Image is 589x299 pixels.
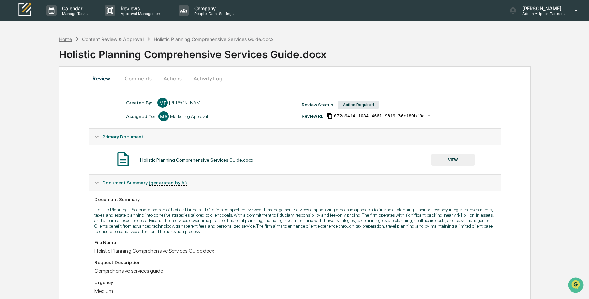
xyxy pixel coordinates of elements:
[23,52,112,59] div: Start new chat
[115,5,165,11] p: Reviews
[170,114,208,119] div: Marketing Approval
[47,83,87,95] a: 🗄️Attestations
[59,36,72,42] div: Home
[102,180,187,185] span: Document Summary
[48,115,82,120] a: Powered byPylon
[89,129,501,145] div: Primary Document
[89,145,501,174] div: Primary Document
[4,96,46,108] a: 🔎Data Lookup
[68,115,82,120] span: Pylon
[115,151,132,168] img: Document Icon
[102,134,144,139] span: Primary Document
[49,86,55,92] div: 🗄️
[16,2,33,18] img: logo
[14,86,44,93] span: Preclearance
[82,36,144,42] div: Content Review & Approval
[189,11,237,16] p: People, Data, Settings
[115,11,165,16] p: Approval Management
[154,36,274,42] div: Holistic Planning Comprehensive Services Guide.docx
[94,197,495,202] div: Document Summary
[57,5,91,11] p: Calendar
[56,86,85,93] span: Attestations
[431,154,475,166] button: VIEW
[94,260,495,265] div: Request Description
[157,98,168,108] div: MF
[89,70,119,86] button: Review
[14,99,43,105] span: Data Lookup
[57,11,91,16] p: Manage Tasks
[89,70,501,86] div: secondary tabs example
[94,288,495,294] div: Medium
[116,54,124,62] button: Start new chat
[94,207,495,234] p: Holistic Planning - Sedona, a branch of Uptick Partners, LLC, offers comprehensive wealth managem...
[7,99,12,105] div: 🔎
[23,59,86,64] div: We're available if you need us!
[89,175,501,191] div: Document Summary (generated by AI)
[94,239,495,245] div: File Name
[140,157,253,163] div: Holistic Planning Comprehensive Services Guide.docx
[188,70,228,86] button: Activity Log
[7,52,19,64] img: 1746055101610-c473b297-6a78-478c-a979-82029cc54cd1
[517,11,565,16] p: Admin • Uptick Partners
[302,113,323,119] div: Review Id:
[94,248,495,254] div: Holistic Planning Comprehensive Services Guide.docx
[302,102,334,107] div: Review Status:
[59,43,589,61] div: Holistic Planning Comprehensive Services Guide.docx
[567,277,586,295] iframe: Open customer support
[334,113,430,119] span: 072a94f4-f084-4661-93f9-36cf89bf0dfc
[126,114,155,119] div: Assigned To:
[126,100,154,105] div: Created By: ‎ ‎
[517,5,565,11] p: [PERSON_NAME]
[4,83,47,95] a: 🖐️Preclearance
[7,86,12,92] div: 🖐️
[94,268,495,274] div: Comprehensive services guide
[94,280,495,285] div: Urgency
[189,5,237,11] p: Company
[157,70,188,86] button: Actions
[7,14,124,25] p: How can we help?
[149,180,187,186] u: (generated by AI)
[338,101,379,109] div: Action Required
[158,111,169,121] div: MA
[119,70,157,86] button: Comments
[169,100,205,105] div: [PERSON_NAME]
